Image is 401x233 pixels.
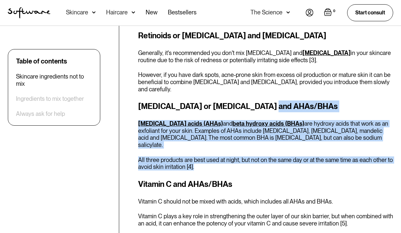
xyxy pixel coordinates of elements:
a: [MEDICAL_DATA] [302,49,351,56]
p: Vitamin C should not be mixed with acids, which includes all AHAs and BHAs. [138,198,393,205]
img: Software Logo [8,7,50,18]
a: beta hydroxy acids (BHAs) [233,120,304,127]
img: arrow down [132,9,135,16]
a: Skincare ingredients not to mix [16,73,92,87]
div: The Science [250,9,282,16]
h3: Retinoids or [MEDICAL_DATA] and [MEDICAL_DATA] [138,30,393,42]
a: [MEDICAL_DATA] acids (AHAs) [138,120,223,127]
div: Skincare [66,9,88,16]
p: All three products are best used at night, but not on the same day or at the same time as each ot... [138,156,393,170]
h3: Vitamin C and AHAs/BHAs [138,178,393,190]
a: Always ask for help [16,110,65,117]
img: arrow down [92,9,96,16]
a: home [8,7,50,18]
img: arrow down [286,9,290,16]
p: and are hydroxy acids that work as an exfoliant for your skin. Examples of AHAs include [MEDICAL_... [138,120,393,148]
p: However, if you have dark spots, acne-prone skin from excess oil production or mature skin it can... [138,71,393,93]
a: Open empty cart [324,8,337,17]
p: Vitamin C plays a key role in strengthening the outer layer of our skin barrier, but when combine... [138,213,393,227]
p: Generally, it's recommended you don't mix [MEDICAL_DATA] and in your skincare routine due to the ... [138,49,393,63]
a: Start consult [347,4,393,21]
div: Haircare [106,9,128,16]
div: Table of contents [16,57,67,65]
div: 0 [332,8,337,14]
a: Ingredients to mix together [16,95,84,102]
h3: [MEDICAL_DATA] or [MEDICAL_DATA] and AHAs/BHAs [138,100,393,112]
